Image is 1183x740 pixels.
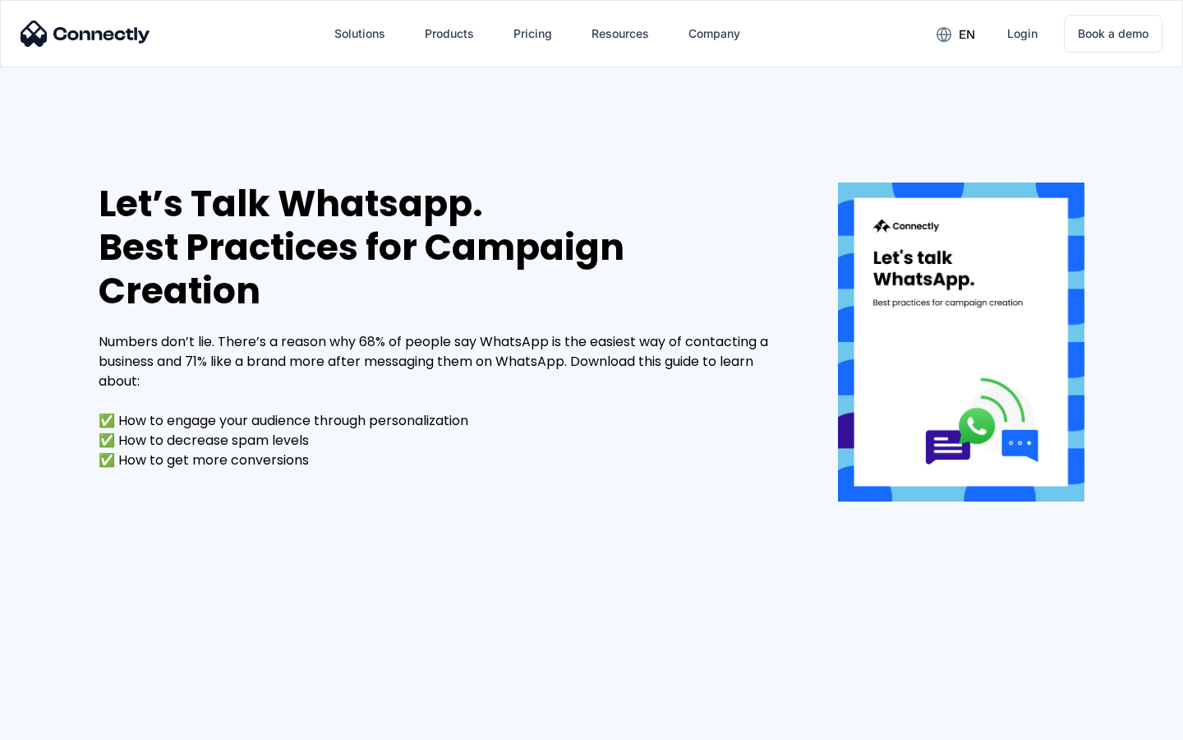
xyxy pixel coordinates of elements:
div: Solutions [334,22,385,45]
div: Let’s Talk Whatsapp. Best Practices for Campaign Creation [99,183,789,312]
div: Pricing [513,22,552,45]
div: Products [425,22,474,45]
ul: Language list [33,711,99,734]
div: Numbers don’t lie. There’s a reason why 68% of people say WhatsApp is the easiest way of contacti... [99,332,789,470]
div: Login [1007,22,1038,45]
a: Book a demo [1064,15,1162,53]
a: Pricing [500,14,565,53]
div: Resources [591,22,649,45]
aside: Language selected: English [16,711,99,734]
div: Company [688,22,740,45]
div: en [959,23,975,46]
img: Connectly Logo [21,21,150,47]
a: Login [994,14,1051,53]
